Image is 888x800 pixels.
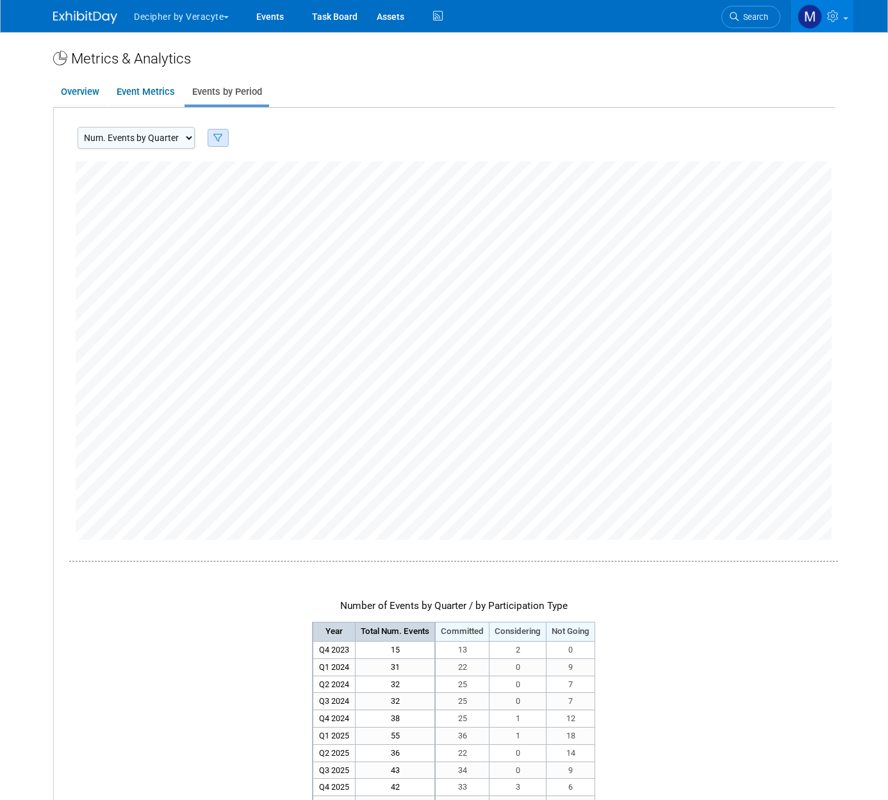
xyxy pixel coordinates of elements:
[356,676,436,693] td: 32
[356,693,436,710] td: 32
[185,79,269,104] a: Events by Period
[356,641,436,658] td: 15
[547,727,595,744] td: 18
[547,762,595,779] td: 9
[53,79,106,104] a: Overview
[489,676,547,693] td: 0
[547,693,595,710] td: 7
[547,676,595,693] td: 7
[721,6,780,28] a: Search
[356,710,436,728] td: 38
[313,641,356,658] td: Q4 2023
[313,676,356,693] td: Q2 2024
[435,658,489,676] td: 22
[435,676,489,693] td: 25
[489,762,547,779] td: 0
[356,779,436,796] td: 42
[356,622,436,642] th: Total Num. Events
[53,48,835,69] div: Metrics & Analytics
[435,622,489,642] th: Committed
[435,710,489,728] td: 25
[356,658,436,676] td: 31
[53,11,117,24] img: ExhibitDay
[313,744,356,762] td: Q2 2025
[739,12,768,22] span: Search
[489,779,547,796] td: 3
[313,762,356,779] td: Q3 2025
[356,762,436,779] td: 43
[489,744,547,762] td: 0
[313,693,356,710] td: Q3 2024
[547,622,595,642] th: Not Going
[313,622,356,642] th: Year
[435,727,489,744] td: 36
[356,744,436,762] td: 36
[356,727,436,744] td: 55
[489,710,547,728] td: 1
[489,658,547,676] td: 0
[547,779,595,796] td: 6
[313,658,356,676] td: Q1 2024
[547,710,595,728] td: 12
[435,641,489,658] td: 13
[435,779,489,796] td: 33
[489,693,547,710] td: 0
[435,762,489,779] td: 34
[489,727,547,744] td: 1
[435,744,489,762] td: 22
[435,693,489,710] td: 25
[313,779,356,796] td: Q4 2025
[109,79,182,104] a: Event Metrics
[547,744,595,762] td: 14
[489,641,547,658] td: 2
[798,4,822,29] img: Megan Gorostiza
[313,727,356,744] td: Q1 2025
[313,710,356,728] td: Q4 2024
[69,561,838,619] div: Number of Events by Quarter / by Participation Type
[489,622,547,642] th: Considering
[547,641,595,658] td: 0
[547,658,595,676] td: 9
